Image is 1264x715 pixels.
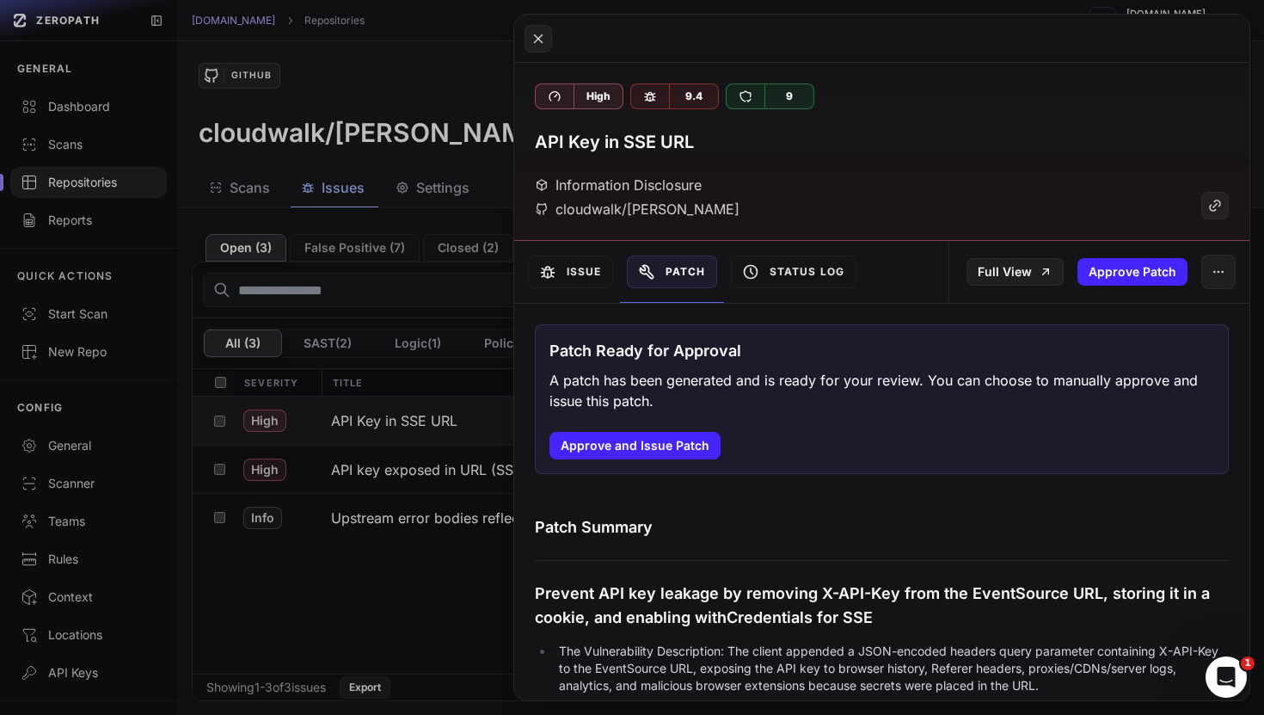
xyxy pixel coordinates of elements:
[528,256,613,288] button: Issue
[554,643,1229,694] li: The Vulnerability Description: The client appended a JSON-encoded headers query parameter contain...
[731,256,856,288] button: Status Log
[535,199,739,219] div: cloudwalk/[PERSON_NAME]
[627,256,717,288] button: Patch
[535,582,1230,630] p: Prevent API key leakage by removing X-API-Key from the EventSource URL, storing it in a cookie, a...
[549,339,741,363] h3: Patch Ready for Approval
[549,370,1215,411] p: A patch has been generated and is ready for your review. You can choose to manually approve and i...
[549,432,721,459] button: Approve and Issue Patch
[1206,656,1247,698] iframe: Intercom live chat
[1077,258,1187,286] button: Approve Patch
[966,258,1064,286] a: Full View
[535,515,1230,539] h1: Patch Summary
[1241,656,1255,670] span: 1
